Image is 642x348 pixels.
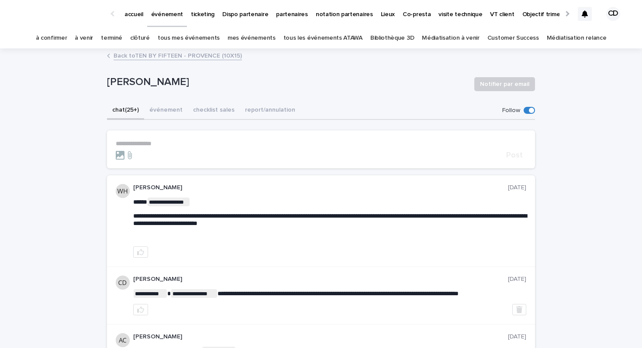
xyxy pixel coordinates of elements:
p: [DATE] [508,333,526,341]
a: tous les événements ATAWA [283,28,362,48]
p: [PERSON_NAME] [133,333,508,341]
a: Customer Success [487,28,539,48]
a: Back toTEN BY FIFTEEN - PROVENCE (10X15) [114,50,242,60]
a: mes événements [228,28,276,48]
a: à venir [75,28,93,48]
p: [PERSON_NAME] [107,76,467,89]
button: checklist sales [188,102,240,120]
button: chat (25+) [107,102,144,120]
img: Ls34BcGeRexTGTNfXpUC [17,5,102,23]
button: like this post [133,304,148,315]
button: événement [144,102,188,120]
button: report/annulation [240,102,300,120]
p: [PERSON_NAME] [133,184,508,191]
button: like this post [133,246,148,258]
button: Notifier par email [474,77,535,91]
p: Follow [502,107,520,114]
a: Bibliothèque 3D [370,28,414,48]
p: [DATE] [508,184,526,191]
a: Médiatisation relance [547,28,607,48]
a: terminé [101,28,122,48]
a: Médiatisation à venir [422,28,480,48]
a: tous mes événements [158,28,220,48]
button: Post [503,151,526,159]
div: CD [606,7,620,21]
span: Notifier par email [480,80,529,89]
a: à confirmer [36,28,67,48]
p: [PERSON_NAME] [133,276,508,283]
span: Post [506,151,523,159]
p: [DATE] [508,276,526,283]
button: Delete post [512,304,526,315]
a: clôturé [130,28,150,48]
